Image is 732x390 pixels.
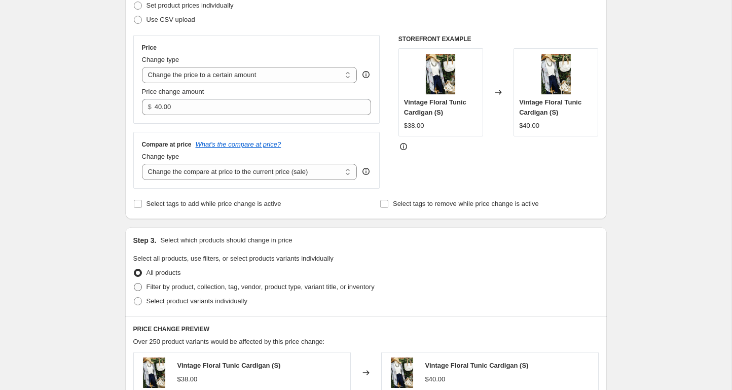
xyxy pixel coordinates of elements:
[133,235,157,245] h2: Step 3.
[420,54,461,94] img: Screen-Shot-2019-08-15-at-1.43.26-PM-317141_80x.png
[147,269,181,276] span: All products
[177,362,281,369] span: Vintage Floral Tunic Cardigan (S)
[160,235,292,245] p: Select which products should change in price
[519,121,539,131] div: $40.00
[133,255,334,262] span: Select all products, use filters, or select products variants individually
[133,325,599,333] h6: PRICE CHANGE PREVIEW
[147,16,195,23] span: Use CSV upload
[398,35,599,43] h6: STOREFRONT EXAMPLE
[404,121,424,131] div: $38.00
[142,88,204,95] span: Price change amount
[147,297,247,305] span: Select product variants individually
[425,374,446,384] div: $40.00
[142,56,179,63] span: Change type
[393,200,539,207] span: Select tags to remove while price change is active
[387,358,417,388] img: Screen-Shot-2019-08-15-at-1.43.26-PM-317141_80x.png
[139,358,169,388] img: Screen-Shot-2019-08-15-at-1.43.26-PM-317141_80x.png
[148,103,152,111] span: $
[142,44,157,52] h3: Price
[361,69,371,80] div: help
[425,362,529,369] span: Vintage Floral Tunic Cardigan (S)
[155,99,356,115] input: 80.00
[133,338,325,345] span: Over 250 product variants would be affected by this price change:
[536,54,576,94] img: Screen-Shot-2019-08-15-at-1.43.26-PM-317141_80x.png
[147,2,234,9] span: Set product prices individually
[361,166,371,176] div: help
[147,200,281,207] span: Select tags to add while price change is active
[196,140,281,148] button: What's the compare at price?
[142,140,192,149] h3: Compare at price
[177,374,198,384] div: $38.00
[519,98,581,116] span: Vintage Floral Tunic Cardigan (S)
[147,283,375,291] span: Filter by product, collection, tag, vendor, product type, variant title, or inventory
[142,153,179,160] span: Change type
[404,98,466,116] span: Vintage Floral Tunic Cardigan (S)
